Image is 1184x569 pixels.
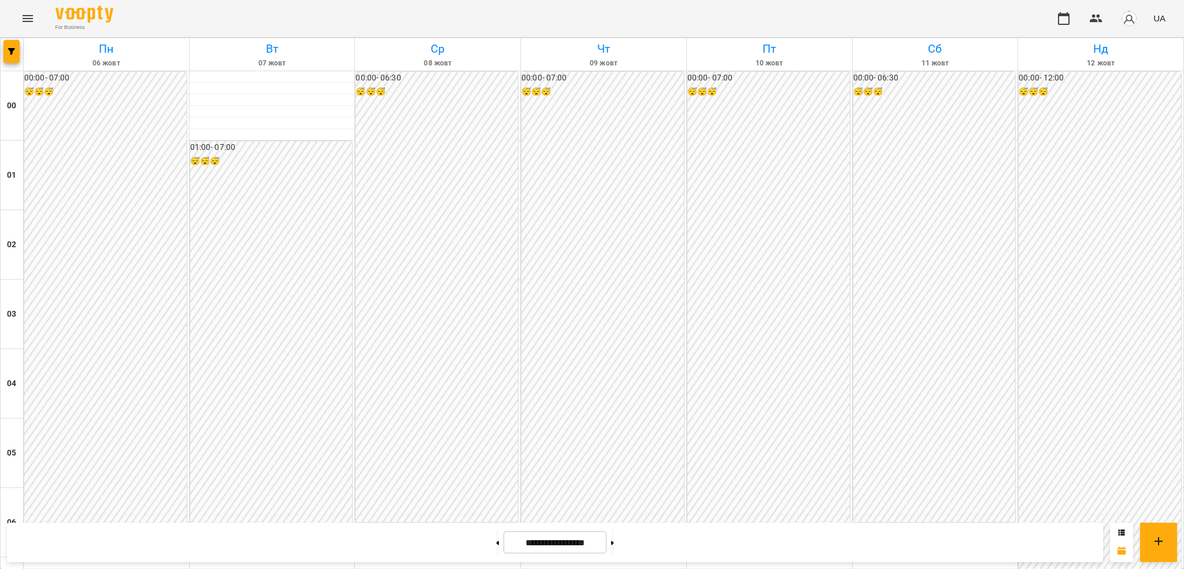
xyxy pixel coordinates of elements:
[1020,58,1182,69] h6: 12 жовт
[521,86,684,98] h6: 😴😴😴
[357,40,519,58] h6: Ср
[853,72,1016,85] h6: 00:00 - 06:30
[854,40,1016,58] h6: Сб
[190,155,353,168] h6: 😴😴😴
[853,86,1016,98] h6: 😴😴😴
[191,40,353,58] h6: Вт
[191,58,353,69] h6: 07 жовт
[190,141,353,154] h6: 01:00 - 07:00
[7,169,16,182] h6: 01
[687,86,850,98] h6: 😴😴😴
[24,72,187,85] h6: 00:00 - 07:00
[55,24,113,31] span: For Business
[7,447,16,460] h6: 05
[521,72,684,85] h6: 00:00 - 07:00
[356,86,518,98] h6: 😴😴😴
[1020,40,1182,58] h6: Нд
[25,40,187,58] h6: Пн
[854,58,1016,69] h6: 11 жовт
[1149,8,1170,29] button: UA
[1019,72,1181,85] h6: 00:00 - 12:00
[1153,12,1165,24] span: UA
[25,58,187,69] h6: 06 жовт
[1019,86,1181,98] h6: 😴😴😴
[7,238,16,251] h6: 02
[24,86,187,98] h6: 😴😴😴
[523,58,684,69] h6: 09 жовт
[7,308,16,321] h6: 03
[523,40,684,58] h6: Чт
[7,377,16,390] h6: 04
[55,6,113,23] img: Voopty Logo
[7,100,16,112] h6: 00
[687,72,850,85] h6: 00:00 - 07:00
[1121,10,1137,27] img: avatar_s.png
[689,58,850,69] h6: 10 жовт
[689,40,850,58] h6: Пт
[14,5,42,32] button: Menu
[357,58,519,69] h6: 08 жовт
[356,72,518,85] h6: 00:00 - 06:30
